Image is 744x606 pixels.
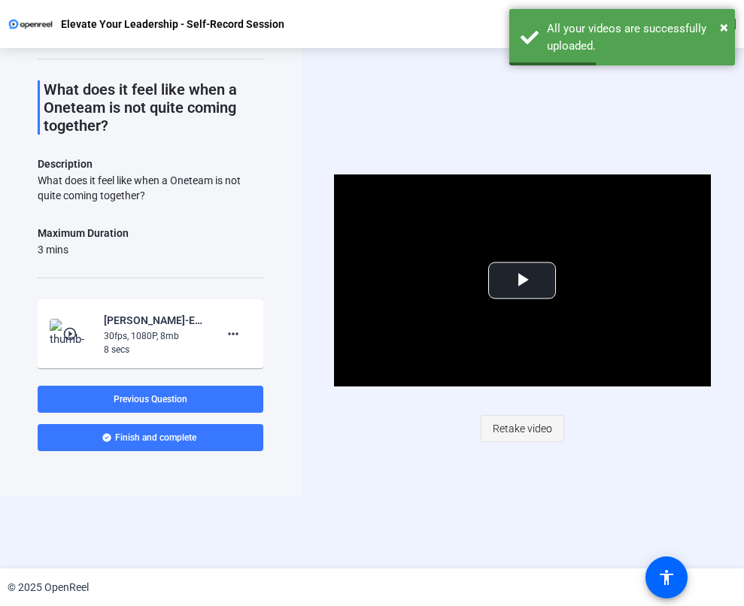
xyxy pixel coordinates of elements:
div: Video Player [334,174,711,386]
div: 8 secs [104,343,205,356]
div: 3 mins [38,242,129,257]
mat-icon: play_circle_outline [62,326,80,341]
div: © 2025 OpenReel [8,580,89,595]
button: Previous Question [38,386,263,413]
div: 30fps, 1080P, 8mb [104,329,205,343]
p: Elevate Your Leadership - Self-Record Session [61,15,284,33]
mat-icon: accessibility [657,568,676,586]
span: Previous Question [114,394,187,405]
button: Retake video [481,415,564,442]
span: Finish and complete [115,432,196,444]
button: Finish and complete [38,424,263,451]
div: What does it feel like when a Oneteam is not quite coming together? [38,173,263,203]
span: Retake video [493,414,552,443]
span: × [720,18,728,36]
p: Description [38,155,263,173]
img: OpenReel logo [8,17,53,32]
button: Play Video [488,262,556,299]
div: All your videos are successfully uploaded. [547,20,724,54]
mat-icon: more_horiz [224,325,242,343]
div: [PERSON_NAME]-Elevate your Leadership - OneTeam-Elevate Your Leadership - Self-Record Session-175... [104,311,205,329]
button: Close [720,16,728,38]
p: What does it feel like when a Oneteam is not quite coming together? [44,80,263,135]
div: Maximum Duration [38,224,129,242]
img: thumb-nail [50,319,94,349]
